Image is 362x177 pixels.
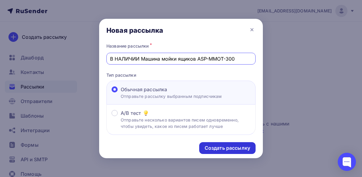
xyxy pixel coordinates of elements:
span: A/B тест [121,109,141,117]
p: Тип рассылки [106,72,256,78]
span: Обычная рассылка [121,86,167,93]
div: Название рассылки [106,42,256,50]
div: Создать рассылку [205,145,250,152]
div: Новая рассылка [106,26,163,35]
input: Придумайте название рассылки [110,55,252,62]
p: Отправьте рассылку выбранным подписчикам [121,93,222,99]
p: Отправьте несколько вариантов писем одновременно, чтобы увидеть, какое из писем работает лучше [121,117,250,129]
